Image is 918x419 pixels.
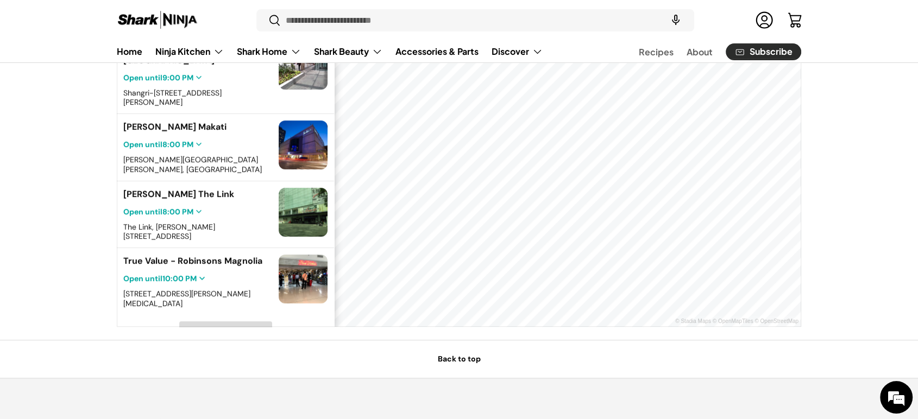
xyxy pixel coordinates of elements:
nav: Primary [117,41,543,62]
a: © OpenMapTiles [713,318,753,324]
a: © Stadia Maps [675,318,711,324]
img: Rustan's Shangri-La Plaza [279,41,328,90]
span: [PERSON_NAME][GEOGRAPHIC_DATA][PERSON_NAME], [GEOGRAPHIC_DATA] [123,155,262,174]
button: Load More [179,321,272,340]
img: True Value - Robinsons Magnolia [279,255,328,303]
div: True Value - Robinsons Magnolia [123,255,262,268]
span: Open until [123,139,193,149]
a: Accessories & Parts [395,41,479,62]
nav: Secondary [613,41,801,62]
span: Open until [123,274,197,283]
a: About [687,41,713,62]
time: 9:00 PM [162,73,193,82]
summary: Shark Home [230,41,307,62]
speech-search-button: Search by voice [658,9,693,33]
a: Subscribe [726,43,801,60]
time: 8:00 PM [162,207,193,217]
span: The Link, [PERSON_NAME][STREET_ADDRESS] [123,222,215,241]
span: Shangri-[STREET_ADDRESS][PERSON_NAME] [123,88,222,107]
time: 8:00 PM [162,139,193,149]
span: Open until [123,73,193,82]
time: 10:00 PM [162,274,197,283]
span: [STREET_ADDRESS][PERSON_NAME][MEDICAL_DATA] [123,289,250,308]
img: Anson's The Link [279,188,328,237]
span: Subscribe [750,48,793,56]
img: Rustan's Makati [279,120,328,169]
span: Load More [208,326,244,335]
a: Home [117,41,142,62]
a: Recipes [639,41,674,62]
a: © OpenStreetMap [754,318,798,324]
div: [PERSON_NAME] The Link [123,188,234,201]
summary: Discover [485,41,549,62]
img: Shark Ninja Philippines [117,10,198,31]
summary: Ninja Kitchen [149,41,230,62]
summary: Shark Beauty [307,41,389,62]
div: [PERSON_NAME] Makati [123,120,227,134]
span: Open until [123,207,193,217]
